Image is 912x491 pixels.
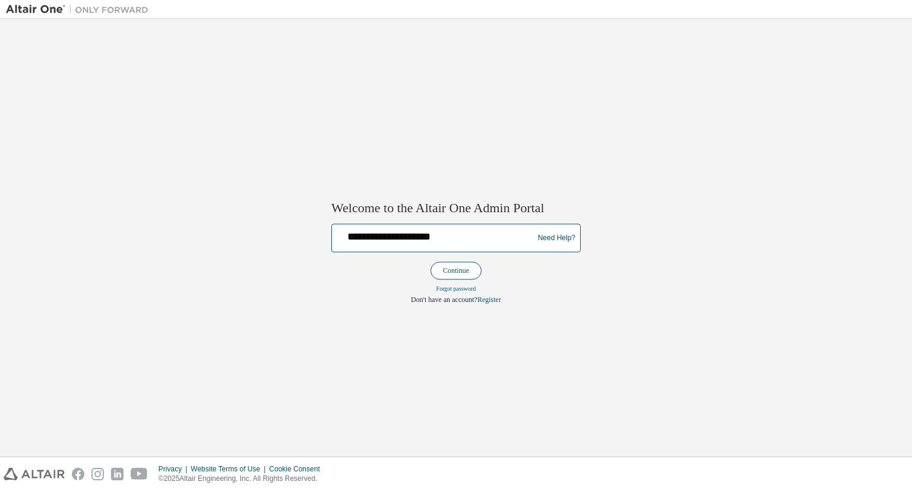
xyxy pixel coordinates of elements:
[331,200,581,216] h2: Welcome to the Altair One Admin Portal
[72,468,84,480] img: facebook.svg
[91,468,104,480] img: instagram.svg
[111,468,123,480] img: linkedin.svg
[4,468,65,480] img: altair_logo.svg
[191,464,269,474] div: Website Terms of Use
[269,464,327,474] div: Cookie Consent
[6,4,154,15] img: Altair One
[159,464,191,474] div: Privacy
[159,474,327,484] p: © 2025 Altair Engineering, Inc. All Rights Reserved.
[131,468,148,480] img: youtube.svg
[436,286,476,292] a: Forgot password
[430,262,482,280] button: Continue
[477,296,501,304] a: Register
[411,296,477,304] span: Don't have an account?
